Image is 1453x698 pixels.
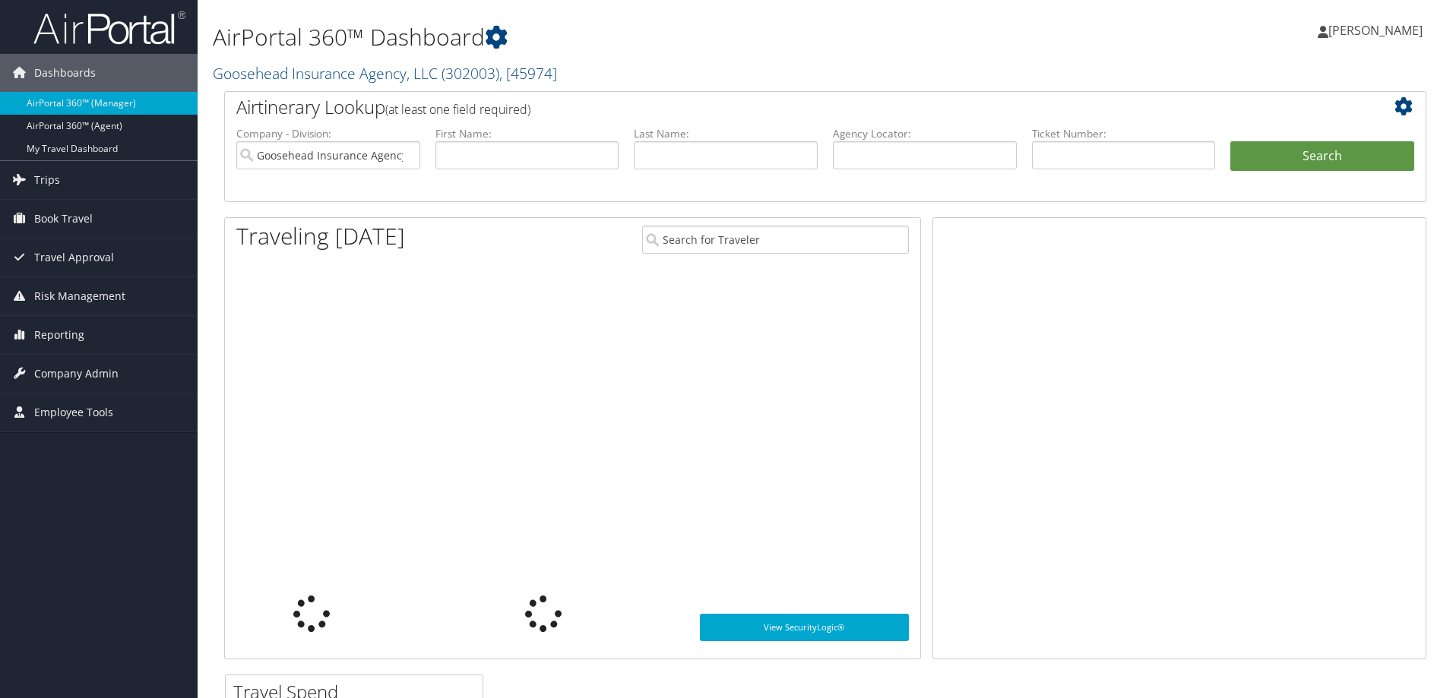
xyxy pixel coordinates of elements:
[499,63,557,84] span: , [ 45974 ]
[642,226,909,254] input: Search for Traveler
[833,126,1017,141] label: Agency Locator:
[385,101,530,118] span: (at least one field required)
[34,316,84,354] span: Reporting
[236,220,405,252] h1: Traveling [DATE]
[700,614,909,641] a: View SecurityLogic®
[33,10,185,46] img: airportal-logo.png
[34,393,113,431] span: Employee Tools
[34,54,96,92] span: Dashboards
[442,63,499,84] span: ( 302003 )
[1328,22,1423,39] span: [PERSON_NAME]
[213,63,557,84] a: Goosehead Insurance Agency, LLC
[634,126,818,141] label: Last Name:
[1230,141,1414,172] button: Search
[1032,126,1216,141] label: Ticket Number:
[34,161,60,199] span: Trips
[236,126,420,141] label: Company - Division:
[236,94,1314,120] h2: Airtinerary Lookup
[213,21,1030,53] h1: AirPortal 360™ Dashboard
[34,200,93,238] span: Book Travel
[34,238,114,276] span: Travel Approval
[34,277,125,315] span: Risk Management
[34,355,119,393] span: Company Admin
[1318,8,1438,53] a: [PERSON_NAME]
[435,126,619,141] label: First Name:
